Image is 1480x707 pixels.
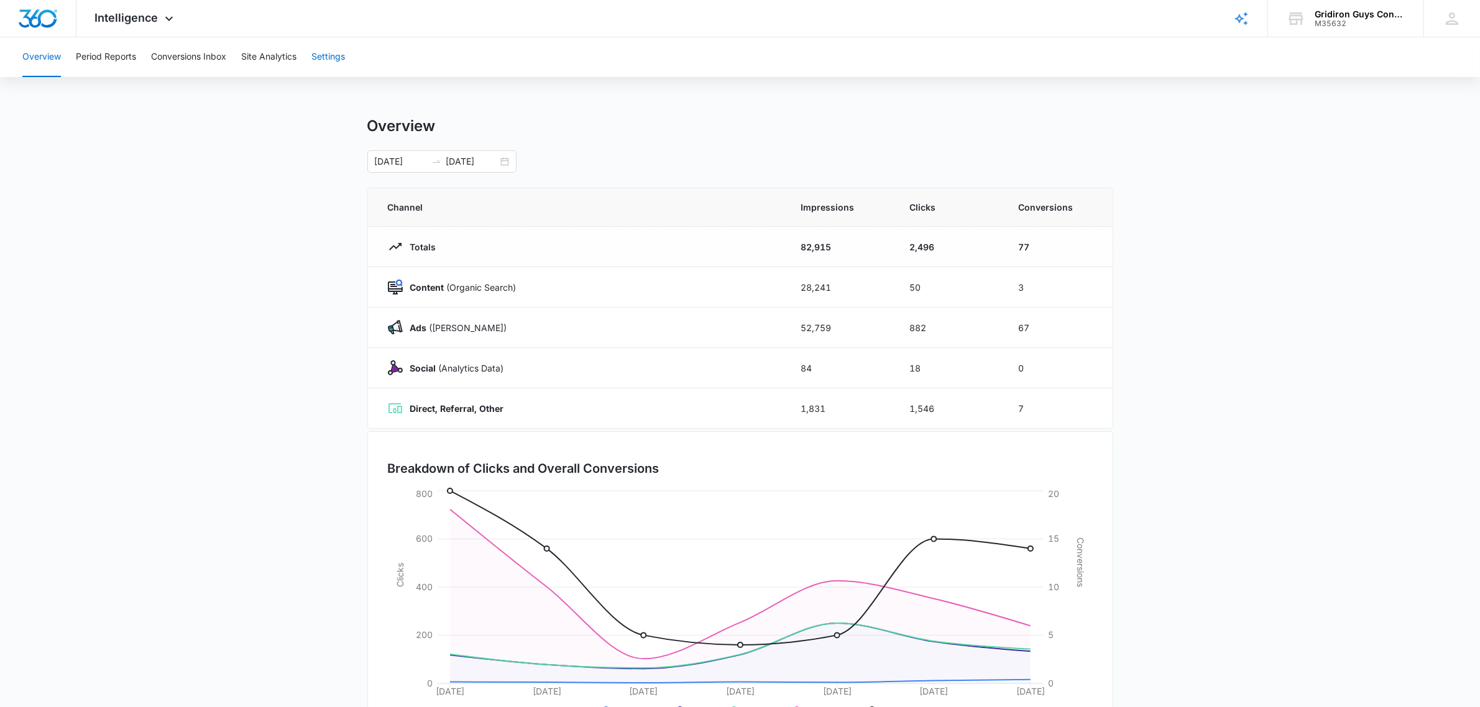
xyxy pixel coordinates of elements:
[375,155,426,168] input: Start date
[436,686,464,696] tspan: [DATE]
[822,686,851,696] tspan: [DATE]
[410,403,504,414] strong: Direct, Referral, Other
[895,267,1004,308] td: 50
[1004,348,1113,388] td: 0
[532,686,561,696] tspan: [DATE]
[22,37,61,77] button: Overview
[416,582,433,592] tspan: 400
[786,388,895,429] td: 1,831
[427,678,433,688] tspan: 0
[1048,582,1059,592] tspan: 10
[394,563,405,587] tspan: Clicks
[1004,388,1113,429] td: 7
[151,37,226,77] button: Conversions Inbox
[910,201,989,214] span: Clicks
[1075,537,1086,587] tspan: Conversions
[895,388,1004,429] td: 1,546
[1315,19,1405,28] div: account id
[388,360,403,375] img: Social
[786,227,895,267] td: 82,915
[416,629,433,640] tspan: 200
[1048,488,1059,499] tspan: 20
[403,362,504,375] p: (Analytics Data)
[895,308,1004,348] td: 882
[1004,267,1113,308] td: 3
[895,227,1004,267] td: 2,496
[388,320,403,335] img: Ads
[416,488,433,499] tspan: 800
[388,201,771,214] span: Channel
[410,282,444,293] strong: Content
[403,321,507,334] p: ([PERSON_NAME])
[367,117,436,135] h1: Overview
[95,11,159,24] span: Intelligence
[431,157,441,166] span: swap-right
[311,37,345,77] button: Settings
[919,686,948,696] tspan: [DATE]
[410,363,436,373] strong: Social
[1048,629,1054,640] tspan: 5
[786,308,895,348] td: 52,759
[1048,533,1059,544] tspan: 15
[431,157,441,166] span: to
[1315,9,1405,19] div: account name
[388,459,660,478] h3: Breakdown of Clicks and Overall Conversions
[76,37,136,77] button: Period Reports
[1048,678,1054,688] tspan: 0
[786,348,895,388] td: 84
[1016,686,1045,696] tspan: [DATE]
[403,240,436,253] p: Totals
[629,686,658,696] tspan: [DATE]
[895,348,1004,388] td: 18
[801,201,880,214] span: Impressions
[416,533,433,544] tspan: 600
[726,686,755,696] tspan: [DATE]
[446,155,498,168] input: End date
[1019,201,1093,214] span: Conversions
[786,267,895,308] td: 28,241
[1004,227,1113,267] td: 77
[403,281,517,294] p: (Organic Search)
[388,280,403,294] img: Content
[410,322,427,333] strong: Ads
[1004,308,1113,348] td: 67
[241,37,296,77] button: Site Analytics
